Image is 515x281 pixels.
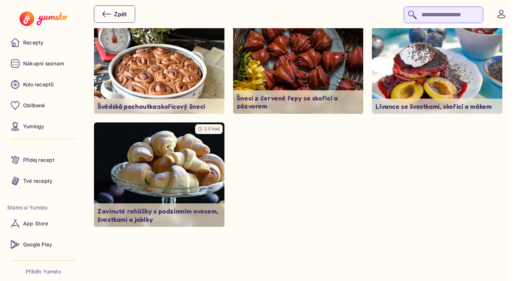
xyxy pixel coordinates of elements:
a: undefined1 hodLívance se švestkami, skořicí a mákem [372,10,502,114]
a: Nákupní seznam [7,55,80,72]
p: Recepty [23,39,43,46]
p: Yumlogy [23,123,44,130]
p: Přidej recept [23,156,55,164]
a: Oblíbené [7,97,80,114]
a: Recepty [7,34,80,51]
p: Oblíbené [23,102,45,109]
img: undefined [94,10,224,114]
a: undefined2 dnyŠneci z červené řepy se skořicí a zázvorem [233,10,364,114]
a: Yumlogy [7,118,80,135]
img: undefined [94,122,224,227]
a: Kolo receptů [7,76,80,93]
p: Lívance se švestkami, skořicí a mákem [375,102,499,111]
p: App Store [23,220,48,227]
a: Přidej recept [7,151,80,169]
a: undefined2.5 hodŠvédská pochoutka:skořicový šneci [94,10,224,114]
img: undefined [372,10,502,114]
p: Zavinuté rohlíčky s podzimním ovocem, švestkami a jablky [98,207,221,223]
a: Příběh Yumsto [26,268,61,275]
a: Tvé recepty [7,172,80,190]
p: Švédská pochoutka:skořicový šneci [98,102,221,111]
a: undefined2.5 hodZavinuté rohlíčky s podzimním ovocem, švestkami a jablky [94,122,224,227]
img: undefined [233,10,364,114]
button: Zpět [94,5,135,23]
img: Yumsto logo [20,12,67,26]
p: Google Play [23,241,52,248]
span: 2.5 hod [204,126,219,131]
li: Stáhni si Yumsto [7,204,80,211]
p: Tvé recepty [23,177,52,185]
p: Šneci z červené řepy se skořicí a zázvorem [237,94,360,110]
a: App Store [7,215,80,232]
div: Zpět [102,10,127,18]
a: Google Play [7,236,80,253]
p: Kolo receptů [23,81,54,88]
p: Nákupní seznam [23,60,64,67]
